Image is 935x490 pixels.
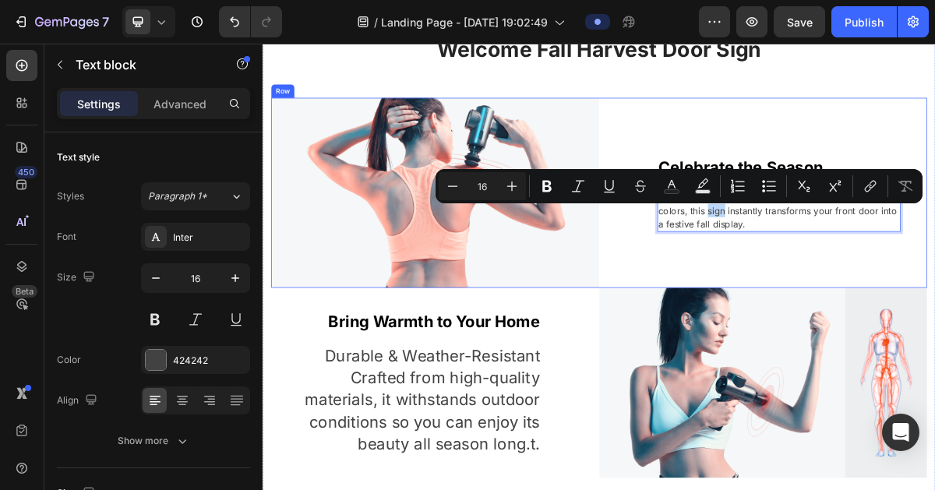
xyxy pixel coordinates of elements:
div: Text style [57,150,100,164]
p: Advanced [153,96,206,112]
div: Open Intercom Messenger [882,414,919,451]
p: Featuring pumpkins, sunflowers, and rustic autumn colors, this sign instantly transforms your fro... [550,204,885,260]
div: Size [57,267,98,288]
span: / [374,14,378,30]
p: Settings [77,96,121,112]
div: Rich Text Editor. Editing area: main [49,369,387,405]
button: Show more [57,427,250,455]
div: Row [15,59,41,73]
strong: Bring Warmth to Your Home [91,374,386,400]
button: Paragraph 1* [141,182,250,210]
div: Font [57,230,76,244]
div: Editor contextual toolbar [436,169,923,203]
div: Align [57,390,101,411]
p: 7 [102,12,109,31]
div: Publish [845,14,884,30]
button: 7 [6,6,116,37]
div: Rich Text Editor. Editing area: main [549,154,887,190]
p: Text block [76,55,208,74]
img: Alt Image [12,76,467,340]
button: Publish [831,6,897,37]
div: 450 [15,166,37,178]
iframe: Design area [263,44,935,490]
span: Paragraph 1* [148,189,207,203]
div: Rich Text Editor. Editing area: main [549,203,887,262]
button: Save [774,6,825,37]
div: Undo/Redo [219,6,282,37]
span: Save [787,16,813,29]
span: Landing Page - [DATE] 19:02:49 [381,14,548,30]
p: Celebrate the Season. [550,156,885,189]
p: ⁠⁠⁠⁠⁠⁠⁠ [51,371,386,404]
div: Show more [118,433,190,449]
div: Color [57,353,81,367]
div: Beta [12,285,37,298]
div: 424242 [173,354,246,368]
div: Inter [173,231,246,245]
div: Styles [57,189,84,203]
